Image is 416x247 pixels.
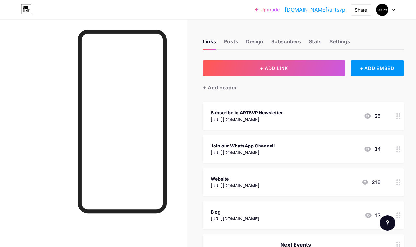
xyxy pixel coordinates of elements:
div: [URL][DOMAIN_NAME] [211,116,283,123]
a: Upgrade [255,7,280,12]
img: artsvp [376,4,388,16]
div: Share [355,6,367,13]
div: + ADD EMBED [351,60,404,76]
div: 65 [364,112,381,120]
div: Subscribers [271,38,301,49]
div: 13 [364,211,381,219]
div: Design [246,38,263,49]
div: [URL][DOMAIN_NAME] [211,215,259,222]
div: 218 [361,178,381,186]
div: Blog [211,208,259,215]
div: Stats [309,38,322,49]
div: [URL][DOMAIN_NAME] [211,149,275,156]
div: Join our WhatsApp Channel! [211,142,275,149]
div: 34 [364,145,381,153]
a: [DOMAIN_NAME]/artsvp [285,6,345,14]
div: Settings [329,38,350,49]
div: Posts [224,38,238,49]
button: + ADD LINK [203,60,345,76]
div: Website [211,175,259,182]
div: [URL][DOMAIN_NAME] [211,182,259,189]
div: Subscribe to ARTSVP Newsletter [211,109,283,116]
div: Links [203,38,216,49]
span: + ADD LINK [260,65,288,71]
div: + Add header [203,84,237,91]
